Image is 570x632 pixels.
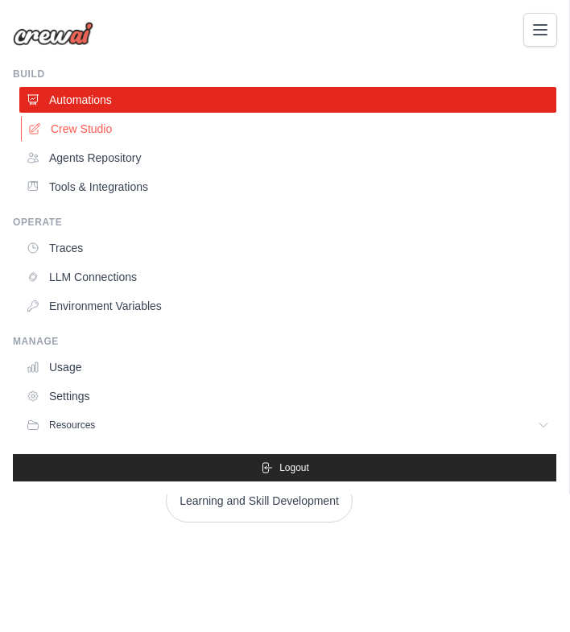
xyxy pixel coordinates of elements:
a: Traces [19,235,556,261]
a: LLM Connections [19,264,556,290]
img: Logo [13,22,93,46]
div: Build [13,68,556,81]
a: Settings [19,383,556,409]
span: Logout [279,461,309,474]
button: Resources [19,412,556,438]
div: Operate [13,216,556,229]
div: Manage [13,335,556,348]
span: Resources [49,419,95,432]
a: Automations [19,87,556,113]
a: Environment Variables [19,293,556,319]
button: Logout [13,454,556,481]
a: Crew Studio [21,116,558,142]
a: Usage [19,354,556,380]
a: Tools & Integrations [19,174,556,200]
a: Agents Repository [19,145,556,171]
button: Toggle navigation [523,13,557,47]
